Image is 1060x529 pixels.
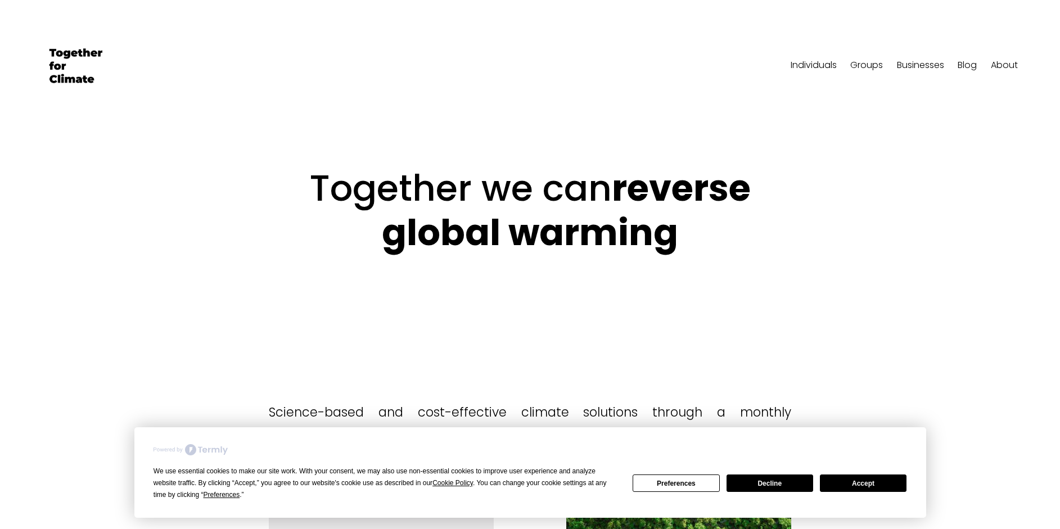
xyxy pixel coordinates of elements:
[432,479,473,487] span: Cookie Policy
[310,163,759,257] span: Together we can
[958,57,977,75] a: Blog
[633,474,719,492] button: Preferences
[991,57,1018,75] a: About
[204,491,240,499] span: Preferences
[820,474,906,492] button: Accept
[791,57,837,75] a: Individuals
[154,444,228,455] img: Powered by Termly
[850,57,883,75] a: Groups
[897,57,944,75] a: Businesses
[382,163,759,257] strong: reverse global warming
[154,465,619,501] div: We use essential cookies to make our site work. With your consent, we may also use non-essential ...
[42,32,110,100] img: Together for Climate
[269,401,792,469] p: Science-based and cost-effective climate solutions through a monthly subscription. We have a uniq...
[134,427,926,518] div: Cookie Consent Prompt
[727,474,813,492] button: Decline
